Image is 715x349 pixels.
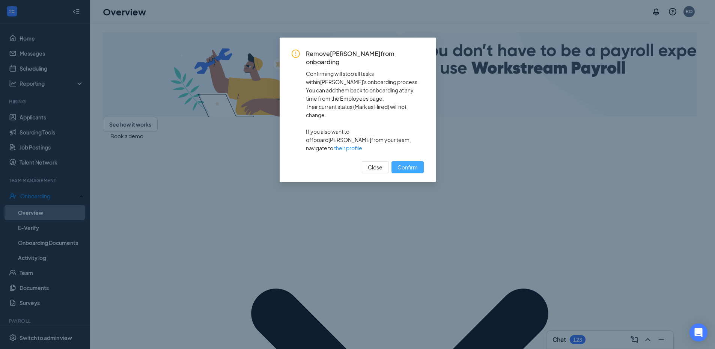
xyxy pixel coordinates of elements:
a: their profile [334,145,362,151]
button: Close [362,161,388,173]
span: Remove [PERSON_NAME] from onboarding [306,50,424,66]
span: Confirm [397,163,418,171]
span: Their current status ( Mark as Hired ) will not change. [306,103,424,119]
div: Open Intercom Messenger [689,323,707,341]
span: Confirming will stop all tasks within [PERSON_NAME] 's onboarding process. You can add them back ... [306,69,424,103]
span: exclamation-circle [292,50,300,58]
button: Confirm [391,161,424,173]
span: If you also want to offboard [PERSON_NAME] from your team, navigate to . [306,127,424,152]
span: Close [368,163,382,171]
